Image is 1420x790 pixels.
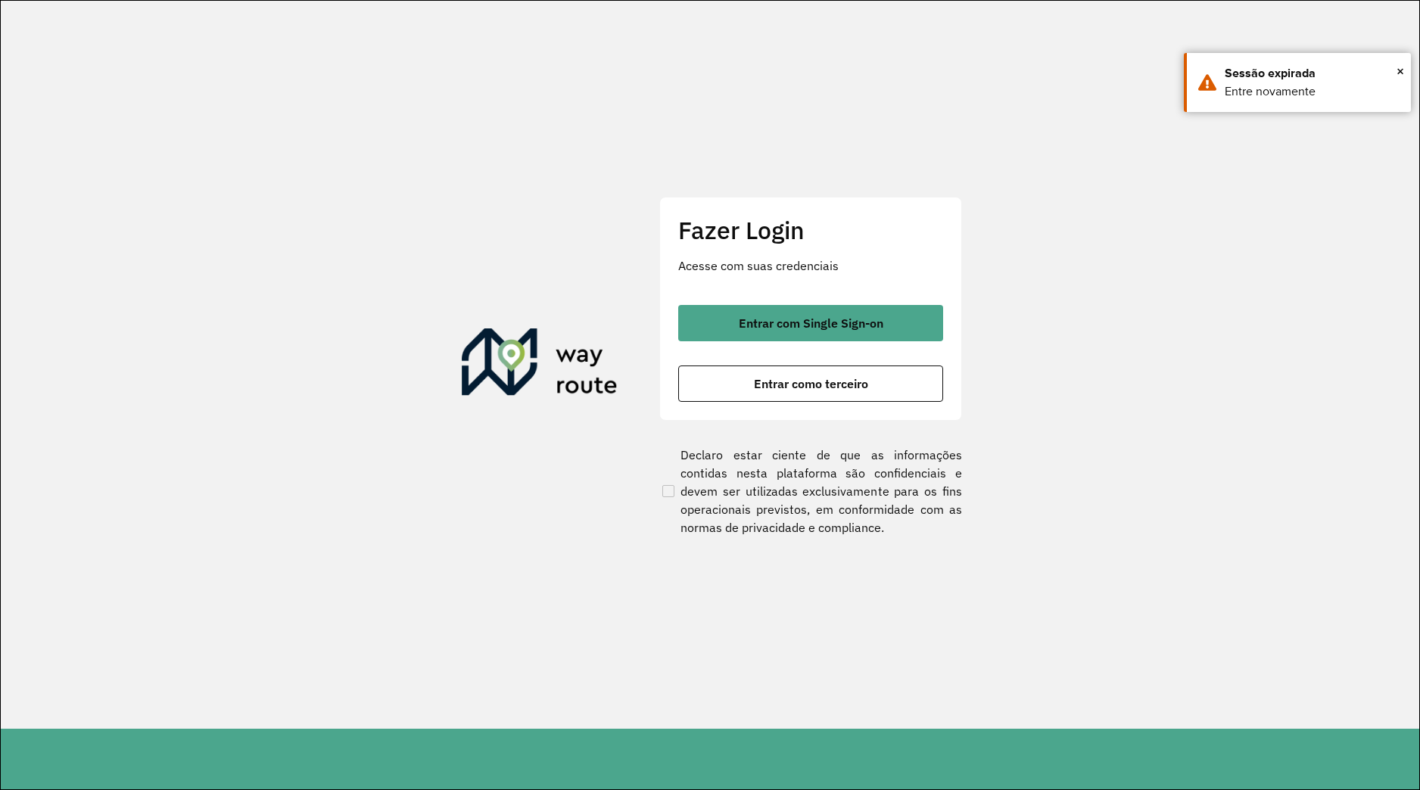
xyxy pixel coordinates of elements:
[739,317,883,329] span: Entrar com Single Sign-on
[678,365,943,402] button: button
[1225,82,1400,101] div: Entre novamente
[754,378,868,390] span: Entrar como terceiro
[462,328,618,401] img: Roteirizador AmbevTech
[678,305,943,341] button: button
[1397,60,1404,82] button: Close
[1397,60,1404,82] span: ×
[659,446,962,537] label: Declaro estar ciente de que as informações contidas nesta plataforma são confidenciais e devem se...
[1225,64,1400,82] div: Sessão expirada
[678,216,943,244] h2: Fazer Login
[678,257,943,275] p: Acesse com suas credenciais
